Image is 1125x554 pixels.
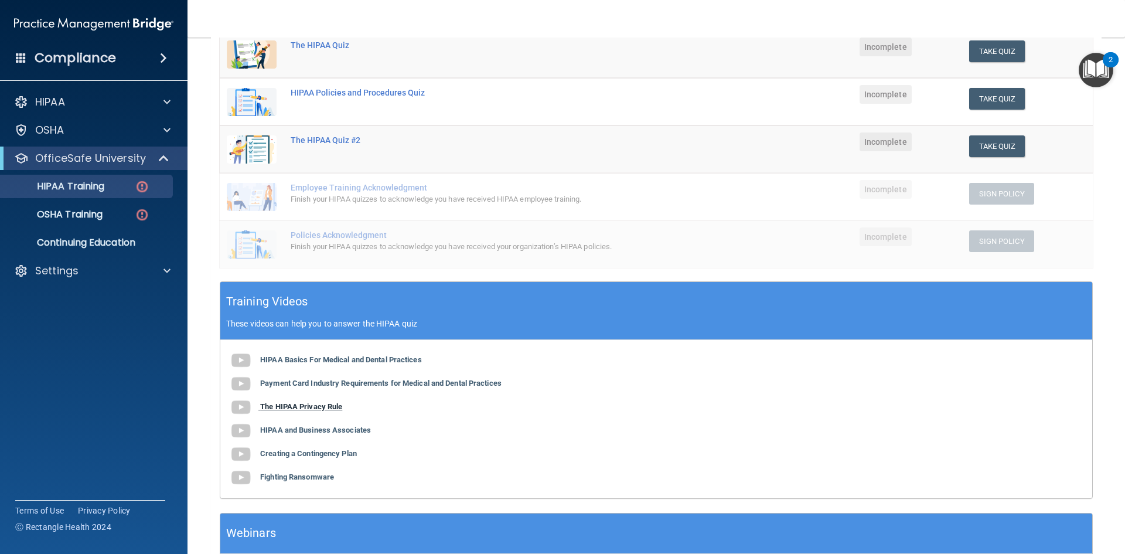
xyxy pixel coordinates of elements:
[260,402,342,411] b: The HIPAA Privacy Rule
[229,419,253,443] img: gray_youtube_icon.38fcd6cc.png
[969,135,1025,157] button: Take Quiz
[260,473,334,481] b: Fighting Ransomware
[291,40,710,50] div: The HIPAA Quiz
[35,123,64,137] p: OSHA
[14,95,171,109] a: HIPAA
[860,180,912,199] span: Incomplete
[969,183,1034,205] button: Sign Policy
[229,372,253,396] img: gray_youtube_icon.38fcd6cc.png
[135,179,149,194] img: danger-circle.6113f641.png
[860,85,912,104] span: Incomplete
[291,230,710,240] div: Policies Acknowledgment
[135,208,149,222] img: danger-circle.6113f641.png
[260,379,502,388] b: Payment Card Industry Requirements for Medical and Dental Practices
[8,209,103,220] p: OSHA Training
[969,40,1025,62] button: Take Quiz
[922,471,1111,518] iframe: Drift Widget Chat Controller
[291,192,710,206] div: Finish your HIPAA quizzes to acknowledge you have received HIPAA employee training.
[291,135,710,145] div: The HIPAA Quiz #2
[860,132,912,151] span: Incomplete
[1109,60,1113,75] div: 2
[229,349,253,372] img: gray_youtube_icon.38fcd6cc.png
[969,230,1034,252] button: Sign Policy
[14,264,171,278] a: Settings
[260,449,357,458] b: Creating a Contingency Plan
[14,12,173,36] img: PMB logo
[260,355,422,364] b: HIPAA Basics For Medical and Dental Practices
[15,521,111,533] span: Ⓒ Rectangle Health 2024
[8,181,104,192] p: HIPAA Training
[8,237,168,249] p: Continuing Education
[229,466,253,490] img: gray_youtube_icon.38fcd6cc.png
[291,88,710,97] div: HIPAA Policies and Procedures Quiz
[14,151,170,165] a: OfficeSafe University
[860,38,912,56] span: Incomplete
[1079,53,1113,87] button: Open Resource Center, 2 new notifications
[229,396,253,419] img: gray_youtube_icon.38fcd6cc.png
[35,95,65,109] p: HIPAA
[15,505,64,516] a: Terms of Use
[226,319,1086,328] p: These videos can help you to answer the HIPAA quiz
[35,50,116,66] h4: Compliance
[35,264,79,278] p: Settings
[291,240,710,254] div: Finish your HIPAA quizzes to acknowledge you have received your organization’s HIPAA policies.
[291,183,710,192] div: Employee Training Acknowledgment
[226,523,276,543] h5: Webinars
[969,88,1025,110] button: Take Quiz
[860,227,912,246] span: Incomplete
[14,123,171,137] a: OSHA
[78,505,131,516] a: Privacy Policy
[35,151,146,165] p: OfficeSafe University
[260,426,371,434] b: HIPAA and Business Associates
[229,443,253,466] img: gray_youtube_icon.38fcd6cc.png
[226,291,308,312] h5: Training Videos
